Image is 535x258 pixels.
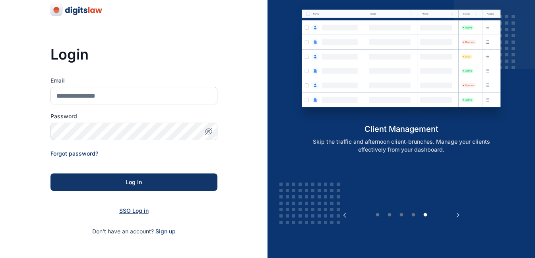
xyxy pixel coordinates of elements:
[50,112,217,120] label: Password
[155,227,176,235] span: Sign up
[119,207,149,214] a: SSO Log in
[63,178,205,186] div: Log in
[50,77,217,85] label: Email
[50,150,98,157] a: Forgot password?
[341,211,349,219] button: Previous
[50,46,217,62] h3: Login
[155,228,176,235] a: Sign up
[454,211,462,219] button: Next
[397,211,405,219] button: 3
[291,123,512,135] h5: client management
[50,173,217,191] button: Log in
[300,138,503,154] p: Skip the traffic and afternoon client-brunches. Manage your clients effectively from your dashboard.
[50,4,103,16] img: digitslaw-logo
[409,211,417,219] button: 4
[374,211,382,219] button: 1
[421,211,429,219] button: 5
[50,227,217,235] p: Don't have an account?
[386,211,393,219] button: 2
